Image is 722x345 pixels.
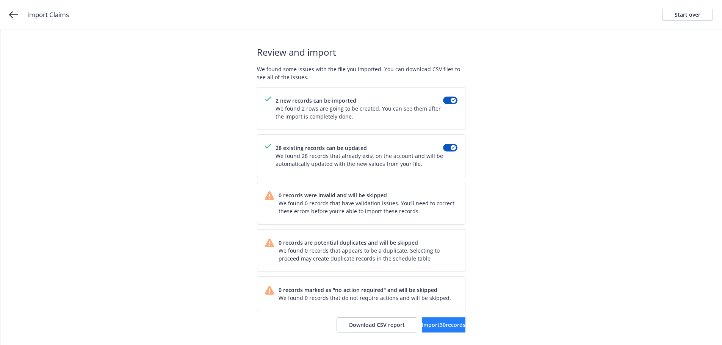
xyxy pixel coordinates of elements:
span: We found 0 records that have validation issues. You’ll need to correct these errors before you’re... [279,199,457,215]
span: Review and import [257,45,465,59]
span: We found some issues with the file you imported. You can download CSV files to see all of the iss... [257,65,465,81]
button: Import30records [422,317,465,333]
span: We found 2 rows are going to be created. You can see them after the import is completely done. [276,105,443,120]
span: 0 records were invalid and will be skipped [279,191,457,199]
span: We found 0 records that appears to be a duplicate. Selecting to proceed may create duplicate reco... [279,247,457,262]
span: Import Claims [27,10,69,20]
span: 0 records marked as "no action required" and will be skipped [279,286,451,294]
span: Download CSV report [349,321,405,328]
span: 0 records are potential duplicates and will be skipped [279,239,457,247]
a: Start over [662,9,713,21]
span: 2 new records can be imported [276,97,443,105]
span: 28 existing records can be updated [276,144,443,152]
div: Start over [675,9,700,20]
span: We found 28 records that already exist on the account and will be automatically updated with the ... [276,152,443,168]
button: Download CSV report [337,317,417,333]
span: We found 0 records that do not require actions and will be skipped. [279,294,451,302]
span: Import 30 records [422,321,465,328]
